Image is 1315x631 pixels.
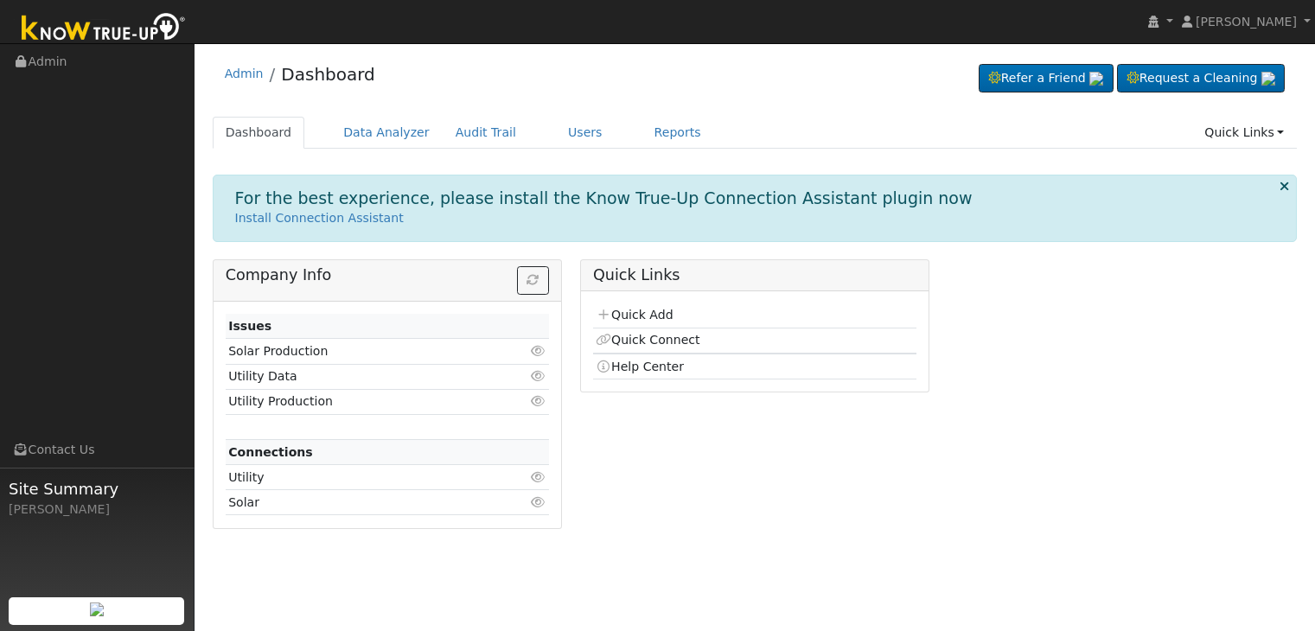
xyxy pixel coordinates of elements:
td: Utility Data [226,364,497,389]
span: [PERSON_NAME] [1196,15,1297,29]
img: retrieve [90,602,104,616]
a: Quick Connect [596,333,699,347]
i: Click to view [531,471,546,483]
a: Install Connection Assistant [235,211,404,225]
img: retrieve [1261,72,1275,86]
a: Help Center [596,360,684,373]
h5: Company Info [226,266,549,284]
i: Click to view [531,496,546,508]
i: Click to view [531,370,546,382]
a: Admin [225,67,264,80]
h1: For the best experience, please install the Know True-Up Connection Assistant plugin now [235,188,973,208]
strong: Issues [228,319,271,333]
a: Users [555,117,616,149]
i: Click to view [531,345,546,357]
a: Dashboard [281,64,375,85]
a: Data Analyzer [330,117,443,149]
td: Utility [226,465,497,490]
td: Solar [226,490,497,515]
strong: Connections [228,445,313,459]
span: Site Summary [9,477,185,500]
img: Know True-Up [13,10,195,48]
td: Solar Production [226,339,497,364]
h5: Quick Links [593,266,916,284]
a: Refer a Friend [979,64,1114,93]
div: [PERSON_NAME] [9,500,185,519]
a: Quick Add [596,308,673,322]
td: Utility Production [226,389,497,414]
i: Click to view [531,395,546,407]
a: Dashboard [213,117,305,149]
img: retrieve [1089,72,1103,86]
a: Audit Trail [443,117,529,149]
a: Reports [642,117,714,149]
a: Quick Links [1191,117,1297,149]
a: Request a Cleaning [1117,64,1285,93]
